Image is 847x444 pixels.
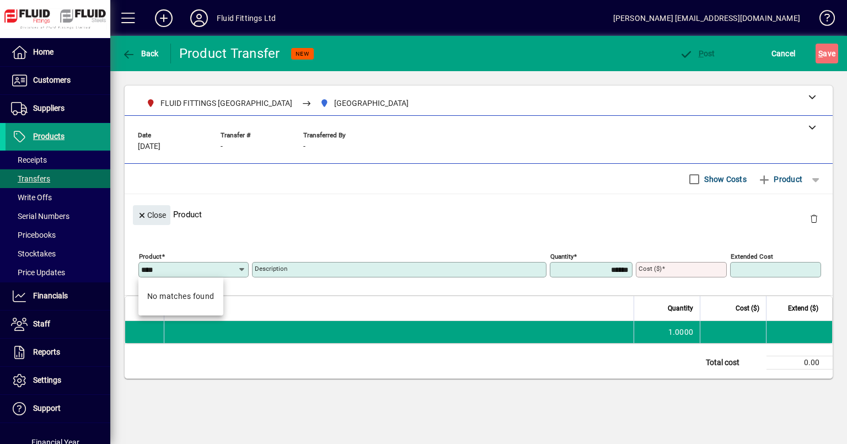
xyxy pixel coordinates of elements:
mat-label: Description [255,265,287,272]
span: Cancel [771,45,796,62]
button: Save [816,44,838,63]
span: Extend ($) [788,302,818,314]
span: Financials [33,291,68,300]
button: Post [677,44,718,63]
a: Staff [6,311,110,338]
app-page-header-button: Back [110,44,171,63]
span: ave [818,45,835,62]
a: Serial Numbers [6,207,110,226]
td: 0.00 [766,356,833,370]
mat-label: Product [139,253,162,260]
div: Product [125,194,833,234]
a: Suppliers [6,95,110,122]
app-page-header-button: Delete [801,213,827,223]
button: Delete [801,205,827,232]
span: Suppliers [33,104,65,113]
span: S [818,49,823,58]
span: Home [33,47,53,56]
span: Support [33,404,61,413]
div: [PERSON_NAME] [EMAIL_ADDRESS][DOMAIN_NAME] [613,9,800,27]
a: Knowledge Base [811,2,833,38]
span: Serial Numbers [11,212,69,221]
div: Fluid Fittings Ltd [217,9,276,27]
span: Write Offs [11,193,52,202]
a: Financials [6,282,110,310]
button: Profile [181,8,217,28]
span: - [221,142,223,151]
a: Stocktakes [6,244,110,263]
a: Support [6,395,110,422]
span: Reports [33,347,60,356]
span: ost [679,49,715,58]
a: Home [6,39,110,66]
mat-label: Quantity [550,253,573,260]
td: Total cost [700,356,766,370]
span: Stocktakes [11,249,56,258]
span: Receipts [11,156,47,164]
div: Product Transfer [179,45,280,62]
td: 1.0000 [634,321,700,343]
a: Reports [6,339,110,366]
a: Price Updates [6,263,110,282]
span: Transfers [11,174,50,183]
span: Price Updates [11,268,65,277]
button: Back [119,44,162,63]
span: P [699,49,704,58]
a: Transfers [6,169,110,188]
a: Write Offs [6,188,110,207]
span: Back [122,49,159,58]
span: Pricebooks [11,231,56,239]
span: [DATE] [138,142,160,151]
a: Pricebooks [6,226,110,244]
span: NEW [296,50,309,57]
a: Customers [6,67,110,94]
mat-label: Extended Cost [731,253,773,260]
label: Show Costs [702,174,747,185]
span: Settings [33,376,61,384]
button: Add [146,8,181,28]
app-page-header-button: Close [130,210,173,220]
span: - [303,142,305,151]
a: Receipts [6,151,110,169]
span: Customers [33,76,71,84]
button: Cancel [769,44,798,63]
button: Close [133,205,170,225]
span: Cost ($) [736,302,759,314]
mat-label: Cost ($) [639,265,662,272]
span: Staff [33,319,50,328]
a: Settings [6,367,110,394]
span: Close [137,206,166,224]
span: Quantity [668,302,693,314]
div: No matches found [147,291,215,302]
mat-option: No matches found [138,282,223,311]
span: Products [33,132,65,141]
